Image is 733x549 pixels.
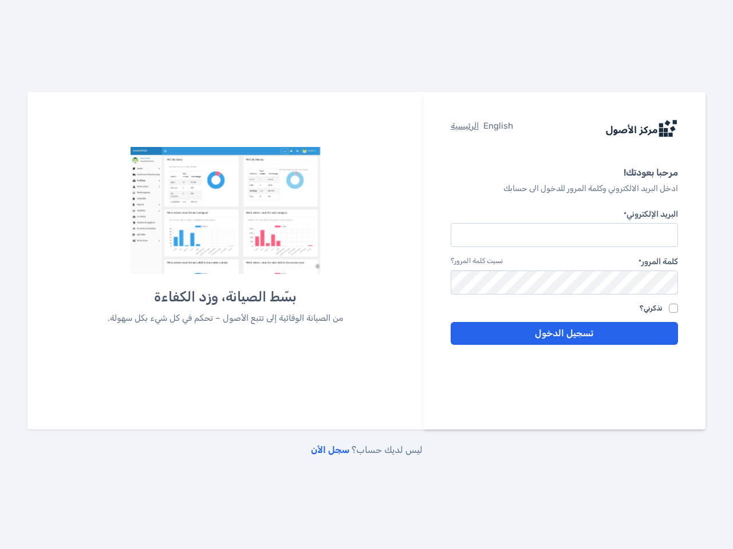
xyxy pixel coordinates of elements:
p: ليس لديك حساب؟ [27,443,706,457]
label: البريد الإلكتروني [451,209,678,221]
label: تذكرني؟ [640,305,662,312]
a: English [483,120,513,138]
p: ادخل البريد الالكتروني وكلمة المرور للدخول الى حسابك [451,182,678,195]
h5: بسّط الصيانة، وزد الكفاءة [67,288,384,306]
h6: مرحبا بعودتك! [451,165,678,180]
label: كلمة المرور [639,256,678,268]
p: من الصيانة الوقائية إلى تتبع الأصول – تحكم في كل شيء بكل سهولة. [67,312,384,325]
a: سجل الأن [311,444,349,455]
img: مركز الأصول [131,147,321,274]
a: الرئيسية [451,120,479,138]
img: logo-img [605,120,678,138]
a: نسيت كلمة المرور؟ [451,256,503,270]
button: تسجيل الدخول [451,322,678,345]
